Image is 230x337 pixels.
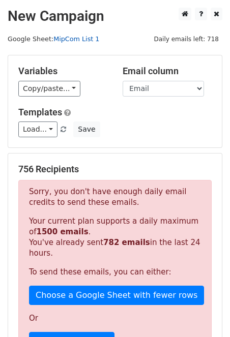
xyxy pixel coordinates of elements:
[18,66,107,77] h5: Variables
[150,34,222,45] span: Daily emails left: 718
[8,35,99,43] small: Google Sheet:
[29,216,201,259] p: Your current plan supports a daily maximum of . You've already sent in the last 24 hours.
[36,227,88,236] strong: 1500 emails
[29,313,201,324] p: Or
[29,267,201,278] p: To send these emails, you can either:
[150,35,222,43] a: Daily emails left: 718
[179,288,230,337] iframe: Chat Widget
[53,35,99,43] a: MipCom List 1
[18,81,80,97] a: Copy/paste...
[29,187,201,208] p: Sorry, you don't have enough daily email credits to send these emails.
[29,286,204,305] a: Choose a Google Sheet with fewer rows
[123,66,212,77] h5: Email column
[18,121,57,137] a: Load...
[8,8,222,25] h2: New Campaign
[73,121,100,137] button: Save
[103,238,150,247] strong: 782 emails
[18,164,212,175] h5: 756 Recipients
[18,107,62,117] a: Templates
